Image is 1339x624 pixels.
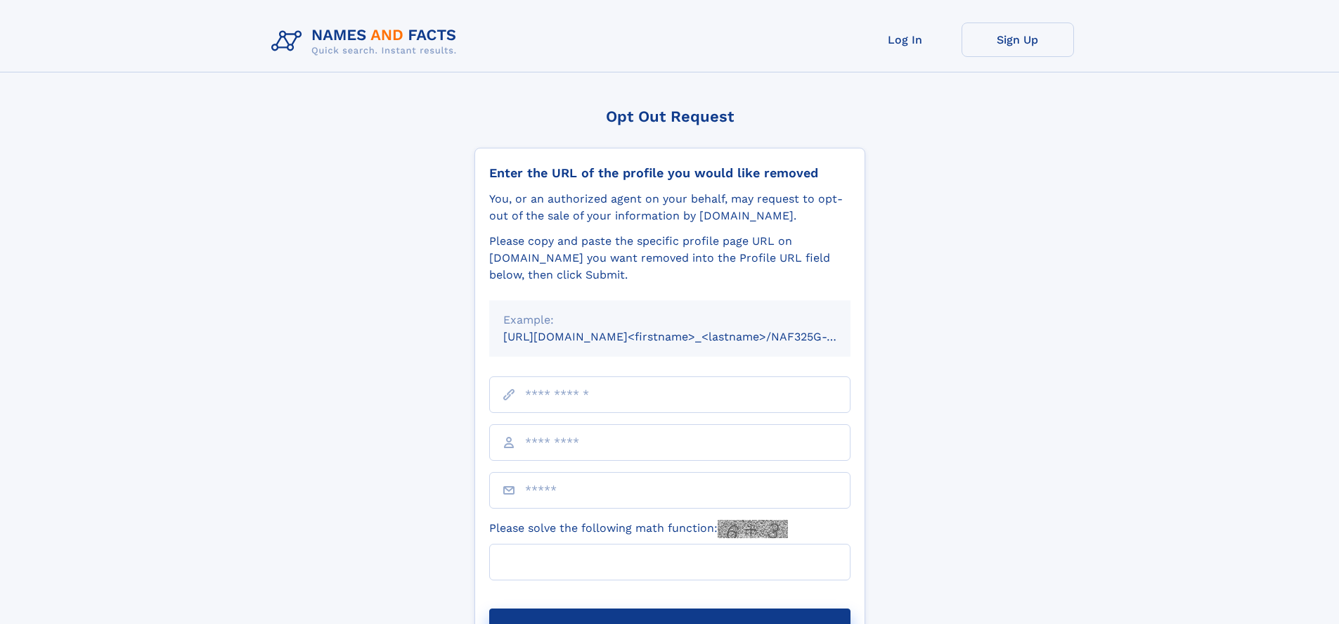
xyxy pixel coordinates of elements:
[962,23,1074,57] a: Sign Up
[489,520,788,538] label: Please solve the following math function:
[266,23,468,61] img: Logo Names and Facts
[489,165,850,181] div: Enter the URL of the profile you would like removed
[849,23,962,57] a: Log In
[474,108,865,125] div: Opt Out Request
[503,312,836,329] div: Example:
[503,330,877,343] small: [URL][DOMAIN_NAME]<firstname>_<lastname>/NAF325G-xxxxxxxx
[489,233,850,284] div: Please copy and paste the specific profile page URL on [DOMAIN_NAME] you want removed into the Pr...
[489,191,850,224] div: You, or an authorized agent on your behalf, may request to opt-out of the sale of your informatio...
